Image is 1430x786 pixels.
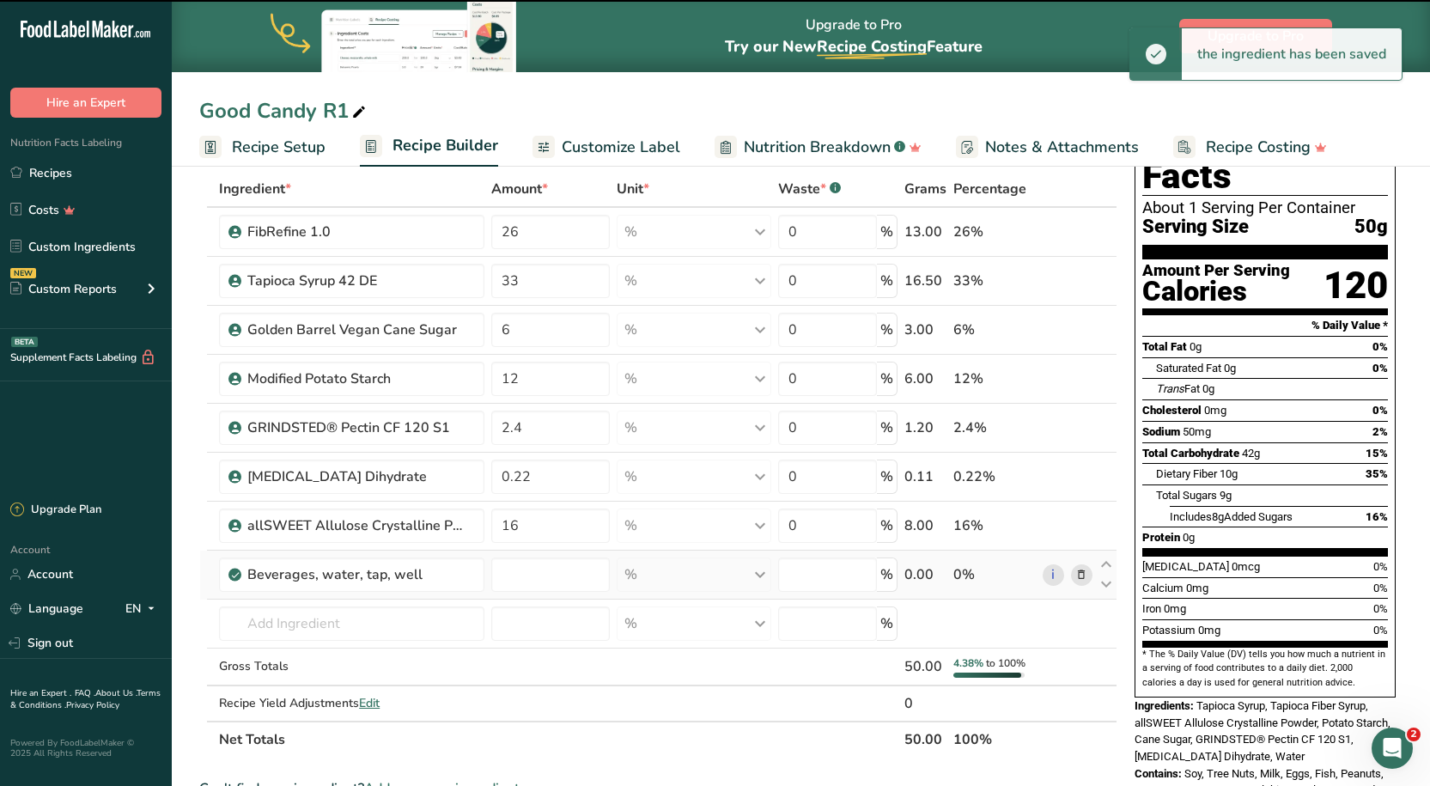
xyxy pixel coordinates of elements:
div: 0.11 [904,466,946,487]
span: Includes Added Sugars [1170,510,1293,523]
div: BETA [11,337,38,347]
div: 16% [953,515,1036,536]
span: 15% [1366,447,1388,460]
span: Recipe Costing [817,36,927,57]
div: 26% [953,222,1036,242]
div: About 1 Serving Per Container [1142,199,1388,216]
span: 0mcg [1232,560,1260,573]
span: Total Fat [1142,340,1187,353]
div: EN [125,599,161,619]
span: Grams [904,179,946,199]
div: 120 [1324,263,1388,308]
a: Recipe Setup [199,128,326,167]
span: Iron [1142,602,1161,615]
div: Good Candy R1 [199,95,369,126]
a: Nutrition Breakdown [715,128,922,167]
span: Total Sugars [1156,489,1217,502]
div: 33% [953,271,1036,291]
div: GRINDSTED® Pectin CF 120 S1 [247,417,462,438]
div: [MEDICAL_DATA] Dihydrate [247,466,462,487]
div: 12% [953,369,1036,389]
span: 4.38% [953,656,983,670]
div: 0% [953,564,1036,585]
span: Sodium [1142,425,1180,438]
span: 0mg [1198,624,1220,637]
div: 50.00 [904,656,946,677]
span: 0% [1372,362,1388,375]
span: Protein [1142,531,1180,544]
div: 8.00 [904,515,946,536]
section: * The % Daily Value (DV) tells you how much a nutrient in a serving of food contributes to a dail... [1142,648,1388,690]
span: 10g [1220,467,1238,480]
div: the ingredient has been saved [1182,28,1402,80]
span: Edit [359,695,380,711]
a: Hire an Expert . [10,687,71,699]
div: 6.00 [904,369,946,389]
span: Percentage [953,179,1026,199]
th: Net Totals [216,721,900,757]
a: Language [10,594,83,624]
a: Recipe Builder [360,126,498,168]
span: 42g [1242,447,1260,460]
a: FAQ . [75,687,95,699]
input: Add Ingredient [219,606,484,641]
iframe: Intercom live chat [1372,728,1413,769]
div: 0.00 [904,564,946,585]
span: 50mg [1183,425,1211,438]
span: Amount [491,179,548,199]
span: Recipe Costing [1206,136,1311,159]
span: 16% [1366,510,1388,523]
span: Saturated Fat [1156,362,1221,375]
a: Customize Label [532,128,680,167]
span: Contains: [1135,767,1182,780]
span: 0g [1202,382,1214,395]
span: 2% [1372,425,1388,438]
span: Customize Label [562,136,680,159]
span: Try our New Feature [725,36,983,57]
div: 0.22% [953,466,1036,487]
div: 0 [904,693,946,714]
span: 0g [1224,362,1236,375]
div: Upgrade Plan [10,502,101,519]
div: Modified Potato Starch [247,369,462,389]
div: Waste [778,179,841,199]
span: Fat [1156,382,1200,395]
span: Calcium [1142,582,1184,594]
div: Calories [1142,279,1290,304]
section: % Daily Value * [1142,315,1388,336]
div: FibRefine 1.0 [247,222,462,242]
div: 13.00 [904,222,946,242]
span: Recipe Setup [232,136,326,159]
a: Recipe Costing [1173,128,1327,167]
span: Ingredient [219,179,291,199]
div: 1.20 [904,417,946,438]
span: 0% [1372,404,1388,417]
div: NEW [10,268,36,278]
span: 0g [1183,531,1195,544]
div: Recipe Yield Adjustments [219,694,484,712]
span: Serving Size [1142,216,1249,238]
span: 0mg [1186,582,1208,594]
span: Dietary Fiber [1156,467,1217,480]
a: Notes & Attachments [956,128,1139,167]
a: About Us . [95,687,137,699]
span: Tapioca Syrup, Tapioca Fiber Syrup, allSWEET Allulose Crystalline Powder, Potato Starch, Cane Sug... [1135,699,1390,763]
span: 2 [1407,728,1421,741]
span: 50g [1354,216,1388,238]
span: 9g [1220,489,1232,502]
span: 0% [1373,624,1388,637]
div: 2.4% [953,417,1036,438]
span: 35% [1366,467,1388,480]
div: Custom Reports [10,280,117,298]
span: 0% [1373,602,1388,615]
span: Nutrition Breakdown [744,136,891,159]
span: 0% [1373,560,1388,573]
span: Recipe Builder [392,134,498,157]
div: 3.00 [904,320,946,340]
button: Upgrade to Pro [1179,19,1332,53]
span: Unit [617,179,649,199]
div: Powered By FoodLabelMaker © 2025 All Rights Reserved [10,738,161,759]
h1: Nutrition Facts [1142,117,1388,196]
span: 0mg [1204,404,1226,417]
span: 0% [1372,340,1388,353]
